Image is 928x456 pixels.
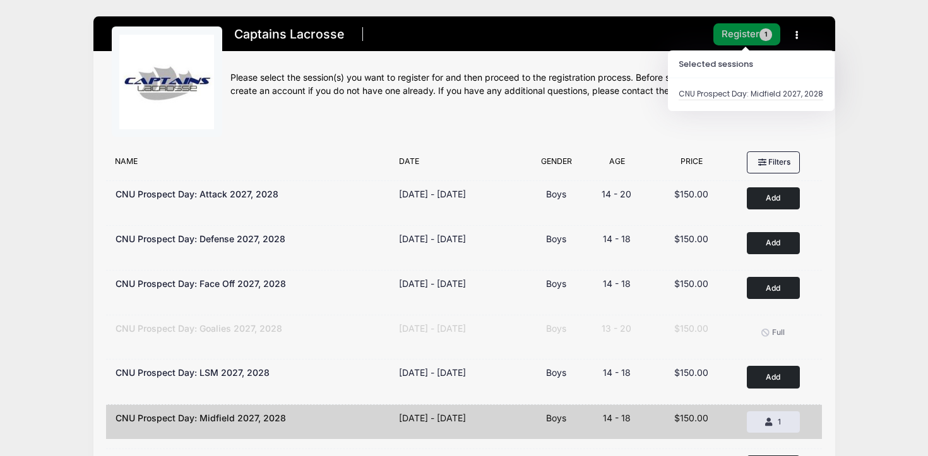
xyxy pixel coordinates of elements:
[528,156,585,173] div: Gender
[674,367,708,378] span: $150.00
[679,88,823,100] div: CNU Prospect Day: Midfield 2027, 2028
[603,412,631,423] span: 14 - 18
[116,323,282,334] span: CNU Prospect Day: Goalies 2027, 2028
[747,322,800,343] button: Full
[674,233,708,244] span: $150.00
[674,189,708,199] span: $150.00
[674,323,708,334] span: $150.00
[603,278,631,289] span: 14 - 18
[546,412,566,423] span: Boys
[747,187,800,209] button: Add
[119,35,214,129] img: logo
[230,71,817,98] div: Please select the session(s) you want to register for and then proceed to the registration proces...
[546,233,566,244] span: Boys
[399,366,466,379] div: [DATE] - [DATE]
[713,23,780,45] button: Register1
[399,322,466,335] div: [DATE] - [DATE]
[116,233,285,244] span: CNU Prospect Day: Defense 2027, 2028
[399,277,466,290] div: [DATE] - [DATE]
[674,412,708,423] span: $150.00
[759,28,772,41] span: 1
[116,412,286,423] span: CNU Prospect Day: Midfield 2027, 2028
[585,156,648,173] div: Age
[602,323,631,334] span: 13 - 20
[230,23,348,45] h1: Captains Lacrosse
[109,156,393,173] div: Name
[546,189,566,199] span: Boys
[649,156,734,173] div: Price
[393,156,528,173] div: Date
[747,411,800,433] button: 1
[603,367,631,378] span: 14 - 18
[399,411,466,424] div: [DATE] - [DATE]
[399,232,466,245] div: [DATE] - [DATE]
[546,367,566,378] span: Boys
[116,278,286,289] span: CNU Prospect Day: Face Off 2027, 2028
[674,278,708,289] span: $150.00
[747,277,800,299] button: Add
[546,323,566,334] span: Boys
[747,232,800,254] button: Add
[747,366,800,388] button: Add
[546,278,566,289] span: Boys
[747,151,800,173] button: Filters
[116,367,270,378] span: CNU Prospect Day: LSM 2027, 2028
[778,417,781,426] span: 1
[116,189,278,199] span: CNU Prospect Day: Attack 2027, 2028
[602,189,631,199] span: 14 - 20
[399,187,466,201] div: [DATE] - [DATE]
[669,51,834,78] h3: Selected sessions
[603,233,631,244] span: 14 - 18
